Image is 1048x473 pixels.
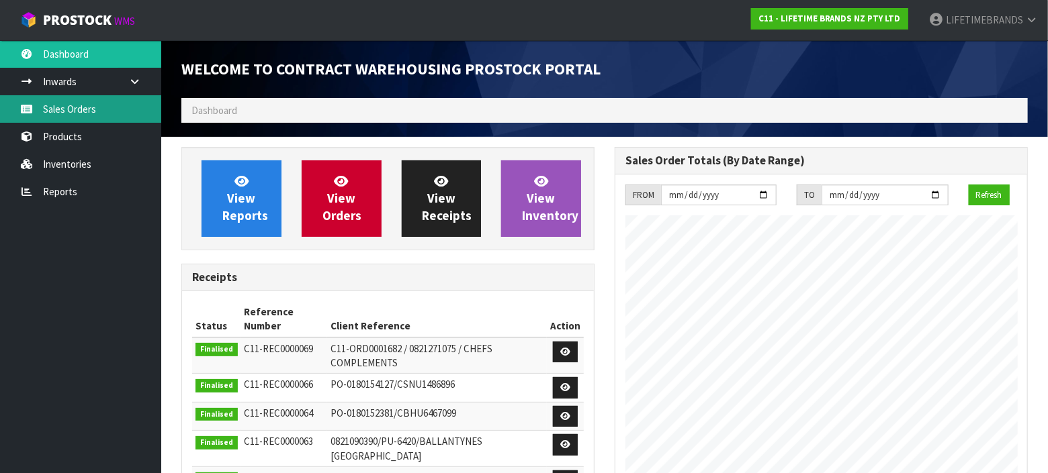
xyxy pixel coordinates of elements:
[245,378,314,390] span: C11-REC0000066
[195,343,238,356] span: Finalised
[20,11,37,28] img: cube-alt.png
[192,271,584,284] h3: Receipts
[192,301,241,337] th: Status
[222,173,268,223] span: View Reports
[969,185,1010,206] button: Refresh
[402,160,482,237] a: ViewReceipts
[245,342,314,355] span: C11-REC0000069
[241,301,328,337] th: Reference Number
[181,59,601,78] span: Welcome to Contract Warehousing ProStock Portal
[302,160,382,237] a: ViewOrders
[331,407,456,419] span: PO-0180152381/CBHU6467099
[547,301,584,337] th: Action
[758,13,901,24] strong: C11 - LIFETIME BRANDS NZ PTY LTD
[797,185,822,206] div: TO
[625,154,1017,167] h3: Sales Order Totals (By Date Range)
[195,408,238,421] span: Finalised
[625,185,661,206] div: FROM
[423,173,472,223] span: View Receipts
[322,173,361,223] span: View Orders
[191,104,237,117] span: Dashboard
[245,407,314,419] span: C11-REC0000064
[195,436,238,450] span: Finalised
[245,435,314,448] span: C11-REC0000063
[43,11,112,29] span: ProStock
[331,378,455,390] span: PO-0180154127/CSNU1486896
[501,160,581,237] a: ViewInventory
[331,342,492,369] span: C11-ORD0001682 / 0821271075 / CHEFS COMPLEMENTS
[327,301,547,337] th: Client Reference
[195,379,238,392] span: Finalised
[114,15,135,28] small: WMS
[946,13,1023,26] span: LIFETIMEBRANDS
[522,173,578,223] span: View Inventory
[331,435,482,462] span: 0821090390/PU-6420/BALLANTYNES [GEOGRAPHIC_DATA]
[202,160,281,237] a: ViewReports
